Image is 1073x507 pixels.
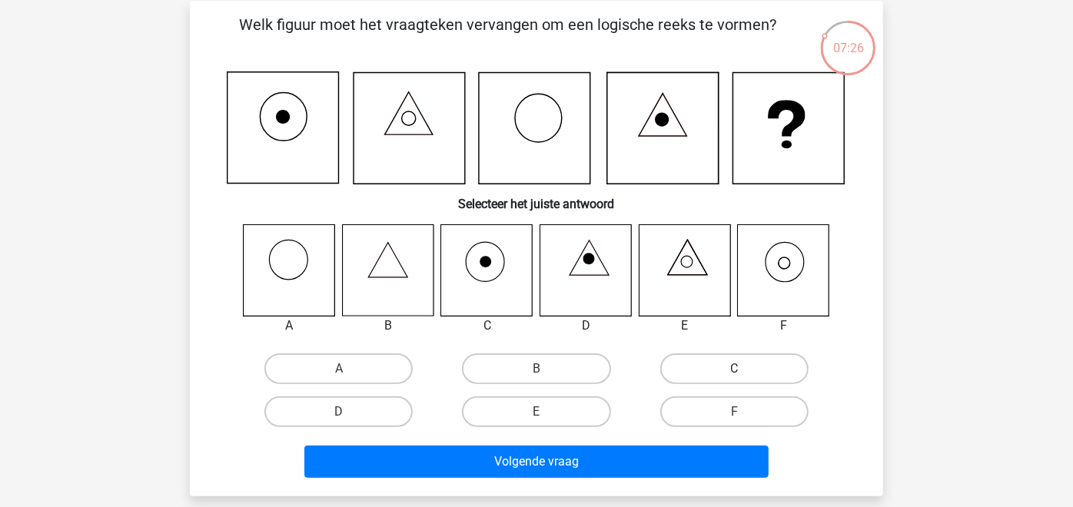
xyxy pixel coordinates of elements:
[726,316,842,335] div: F
[331,316,447,335] div: B
[214,184,859,211] h6: Selecteer het juiste antwoord
[231,316,347,335] div: A
[627,316,743,335] div: E
[528,316,644,335] div: D
[819,19,877,58] div: 07:26
[304,446,769,478] button: Volgende vraag
[660,353,809,384] label: C
[429,316,545,335] div: C
[660,396,809,427] label: F
[462,396,610,427] label: E
[214,13,801,59] p: Welk figuur moet het vraagteken vervangen om een logische reeks te vormen?
[264,353,413,384] label: A
[264,396,413,427] label: D
[462,353,610,384] label: B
